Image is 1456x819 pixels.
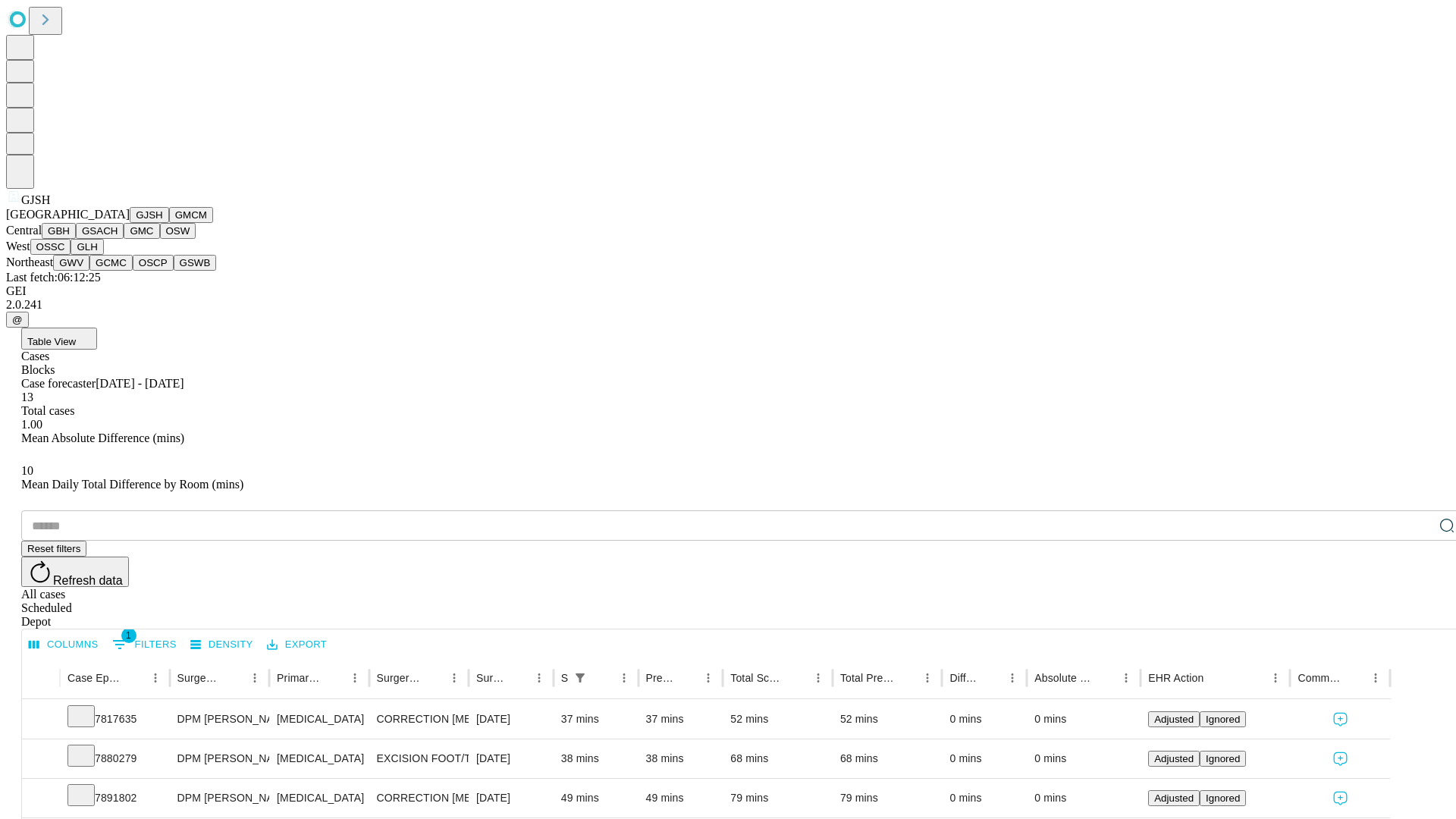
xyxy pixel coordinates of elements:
button: Menu [808,667,829,689]
div: 68 mins [730,739,825,778]
span: Table View [27,336,76,347]
div: 0 mins [1034,700,1133,739]
button: Adjusted [1148,790,1200,806]
span: 1 [121,628,136,643]
div: [DATE] [476,739,546,778]
div: Surgery Date [476,672,506,684]
div: DPM [PERSON_NAME] [PERSON_NAME] [177,739,262,778]
button: Sort [1344,667,1365,689]
span: Last fetch: 06:12:25 [6,271,101,284]
span: Ignored [1206,714,1240,725]
button: Ignored [1200,790,1246,806]
button: Expand [30,707,52,733]
span: Ignored [1206,792,1240,804]
span: 1.00 [21,418,42,431]
div: 0 mins [949,739,1019,778]
div: GEI [6,284,1450,298]
button: GJSH [130,207,169,223]
button: GMC [124,223,159,239]
button: Density [187,633,257,657]
span: Central [6,224,42,237]
div: 38 mins [646,739,716,778]
button: Menu [444,667,465,689]
button: Menu [529,667,550,689]
div: Surgeon Name [177,672,221,684]
div: 52 mins [840,700,935,739]
div: 79 mins [840,779,935,817]
button: Menu [244,667,265,689]
span: Mean Absolute Difference (mins) [21,431,184,444]
div: 7817635 [67,700,162,739]
button: Menu [1002,667,1023,689]
div: 49 mins [646,779,716,817]
div: Absolute Difference [1034,672,1093,684]
button: Sort [1205,667,1226,689]
div: EXCISION FOOT/TOE SUBQ TUMOR, 1.5 CM OR MORE [377,739,461,778]
button: Sort [422,667,444,689]
button: GCMC [89,255,133,271]
div: 0 mins [949,700,1019,739]
span: Refresh data [53,574,123,587]
span: [DATE] - [DATE] [96,377,184,390]
div: 0 mins [949,779,1019,817]
div: 52 mins [730,700,825,739]
div: Surgery Name [377,672,421,684]
div: Comments [1298,672,1341,684]
div: 7880279 [67,739,162,778]
div: Difference [949,672,979,684]
span: Ignored [1206,753,1240,764]
button: Sort [323,667,344,689]
span: Adjusted [1154,753,1194,764]
div: DPM [PERSON_NAME] [PERSON_NAME] [177,700,262,739]
button: Menu [1365,667,1386,689]
div: Total Predicted Duration [840,672,895,684]
button: Sort [676,667,698,689]
button: Sort [896,667,917,689]
span: Northeast [6,256,53,268]
button: Ignored [1200,711,1246,727]
span: West [6,240,30,253]
div: 0 mins [1034,779,1133,817]
button: GSWB [174,255,217,271]
button: Sort [592,667,613,689]
button: Sort [786,667,808,689]
button: @ [6,312,29,328]
button: Menu [344,667,366,689]
span: Adjusted [1154,792,1194,804]
div: 0 mins [1034,739,1133,778]
span: Total cases [21,404,74,417]
button: Expand [30,746,52,773]
div: [MEDICAL_DATA] [277,779,361,817]
button: Expand [30,786,52,812]
div: 68 mins [840,739,935,778]
button: Sort [981,667,1002,689]
button: OSSC [30,239,71,255]
button: GBH [42,223,76,239]
div: Scheduled In Room Duration [561,672,568,684]
button: GWV [53,255,89,271]
div: DPM [PERSON_NAME] [PERSON_NAME] [177,779,262,817]
button: Refresh data [21,557,129,587]
div: EHR Action [1148,672,1203,684]
div: [MEDICAL_DATA] [277,700,361,739]
button: Adjusted [1148,751,1200,767]
button: Sort [124,667,145,689]
button: GLH [71,239,103,255]
span: GJSH [21,193,50,206]
button: Menu [1265,667,1286,689]
span: 10 [21,464,33,477]
span: [GEOGRAPHIC_DATA] [6,208,130,221]
div: Primary Service [277,672,321,684]
button: Sort [507,667,529,689]
span: 13 [21,391,33,403]
button: OSW [160,223,196,239]
div: 2.0.241 [6,298,1450,312]
button: Export [263,633,331,657]
button: OSCP [133,255,174,271]
button: Ignored [1200,751,1246,767]
button: Menu [917,667,938,689]
div: 37 mins [646,700,716,739]
button: Reset filters [21,541,86,557]
div: [DATE] [476,700,546,739]
div: 37 mins [561,700,631,739]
